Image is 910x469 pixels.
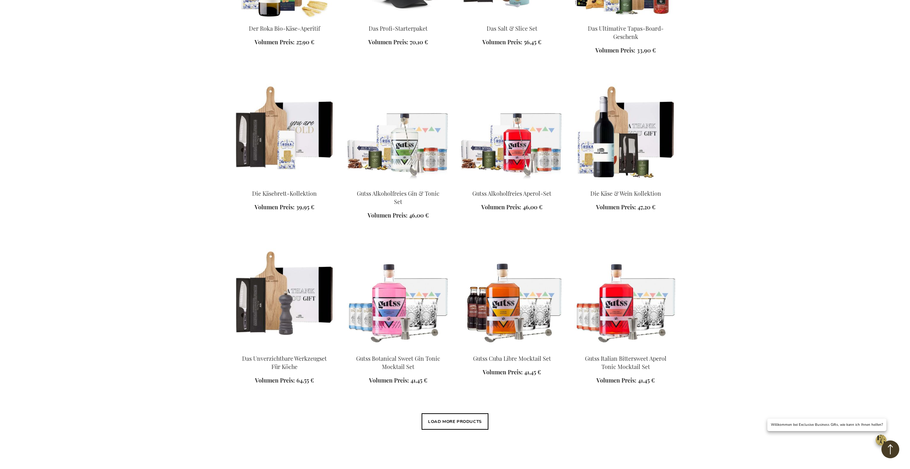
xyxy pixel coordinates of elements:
[575,248,677,348] img: Gutss Italian Bittersweet Aperol Tonic Mocktail Set
[461,83,563,183] img: Gutss Non-Alcoholic Aperol Set
[487,25,537,32] a: Das Salt & Slice Set
[595,46,656,55] a: Volumen Preis: 33,90 €
[483,368,523,376] span: Volumen Preis:
[347,180,449,187] a: Gutss Non-Alcoholic Gin & Tonic Set
[347,15,449,22] a: The Professional Starter Kit
[255,376,314,385] a: Volumen Preis: 64,55 €
[233,180,336,187] a: The Cheese Board Collection
[524,38,541,46] span: 56,45 €
[588,25,664,40] a: Das Ultimative Tapas-Board-Geschenk
[575,180,677,187] a: Die Käse & Wein Kollektion
[347,248,449,348] img: Gutss Botanical Sweet Gin Tonic Mocktail Set
[368,38,408,46] span: Volumen Preis:
[461,248,563,348] img: Gutss Cuba Libre Mocktail Set
[233,15,336,22] a: Der Roka Bio-Käse-Aperitif
[461,180,563,187] a: Gutss Non-Alcoholic Aperol Set
[461,15,563,22] a: The Salt & Slice Set Exclusive Business Gift
[255,203,314,211] a: Volumen Preis: 39,95 €
[255,203,295,211] span: Volumen Preis:
[357,190,439,205] a: Gutss Alkoholfreies Gin & Tonic Set
[481,203,542,211] a: Volumen Preis: 46,00 €
[596,203,636,211] span: Volumen Preis:
[347,345,449,352] a: Gutss Botanical Sweet Gin Tonic Mocktail Set
[369,25,428,32] a: Das Profi-Starterpaket
[369,376,409,384] span: Volumen Preis:
[233,83,336,183] img: The Cheese Board Collection
[482,38,541,46] a: Volumen Preis: 56,45 €
[596,203,655,211] a: Volumen Preis: 47,20 €
[249,25,320,32] a: Der Roka Bio-Käse-Aperitif
[638,376,655,384] span: 41,45 €
[233,248,336,348] img: Das Unverzichtbare Werkzeugset Für Köche
[575,83,677,183] img: Die Käse & Wein Kollektion
[409,211,429,219] span: 46,00 €
[637,46,656,54] span: 33,90 €
[482,38,522,46] span: Volumen Preis:
[255,38,314,46] a: Volumen Preis: 27,90 €
[410,376,427,384] span: 41,45 €
[481,203,521,211] span: Volumen Preis:
[368,211,429,220] a: Volumen Preis: 46,00 €
[638,203,655,211] span: 47,20 €
[472,190,551,197] a: Gutss Alkoholfreies Aperol-Set
[347,83,449,183] img: Gutss Non-Alcoholic Gin & Tonic Set
[296,203,314,211] span: 39,95 €
[461,345,563,352] a: Gutss Cuba Libre Mocktail Set
[368,38,428,46] a: Volumen Preis: 70,10 €
[473,355,551,362] a: Gutss Cuba Libre Mocktail Set
[595,46,635,54] span: Volumen Preis:
[524,368,541,376] span: 41,45 €
[368,211,408,219] span: Volumen Preis:
[233,345,336,352] a: Das Unverzichtbare Werkzeugset Für Köche
[596,376,636,384] span: Volumen Preis:
[596,376,655,385] a: Volumen Preis: 41,45 €
[590,190,661,197] a: Die Käse & Wein Kollektion
[296,376,314,384] span: 64,55 €
[369,376,427,385] a: Volumen Preis: 41,45 €
[575,345,677,352] a: Gutss Italian Bittersweet Aperol Tonic Mocktail Set
[252,190,317,197] a: Die Käsebrett-Kollektion
[585,355,666,370] a: Gutss Italian Bittersweet Aperol Tonic Mocktail Set
[523,203,542,211] span: 46,00 €
[483,368,541,376] a: Volumen Preis: 41,45 €
[356,355,440,370] a: Gutss Botanical Sweet Gin Tonic Mocktail Set
[255,38,295,46] span: Volumen Preis:
[296,38,314,46] span: 27,90 €
[255,376,295,384] span: Volumen Preis:
[410,38,428,46] span: 70,10 €
[242,355,327,370] a: Das Unverzichtbare Werkzeugset Für Köche
[422,413,488,430] button: Load More Products
[575,15,677,22] a: The Ultimate Tapas Board Gift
